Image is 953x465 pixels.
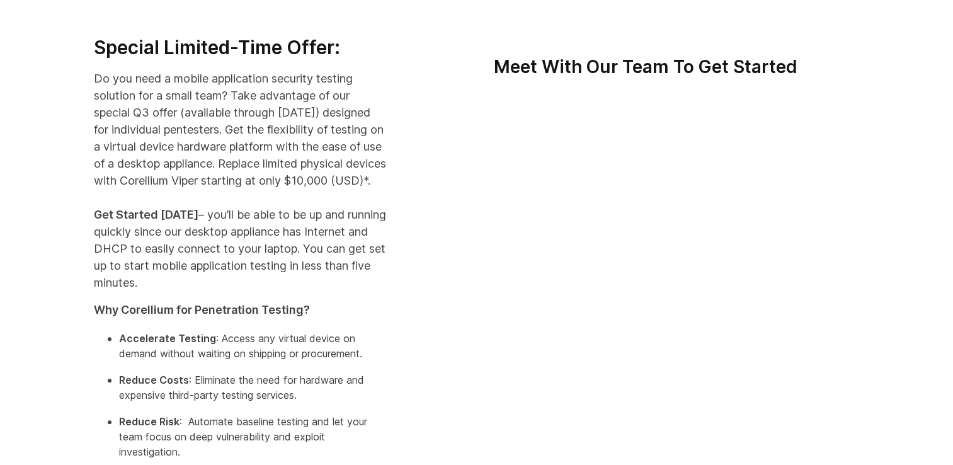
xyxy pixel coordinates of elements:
[119,414,387,459] p: : Automate baseline testing and let your team focus on deep vulnerability and exploit investigation.
[119,372,387,403] p: : Eliminate the need for hardware and expensive third-party testing services.
[119,331,387,361] p: : Access any virtual device on demand without waiting on shipping or procurement.
[94,70,387,291] p: Do you need a mobile application security testing solution for a small team? Take advantage of ou...
[119,415,180,428] strong: Reduce Risk
[94,303,310,316] strong: Why Corellium for Penetration Testing?
[94,208,198,221] strong: Get Started [DATE]
[119,374,189,386] strong: Reduce Costs
[94,36,387,60] h3: Special Limited-Time Offer:
[494,56,797,77] strong: Meet With Our Team To Get Started
[119,332,216,345] strong: Accelerate Testing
